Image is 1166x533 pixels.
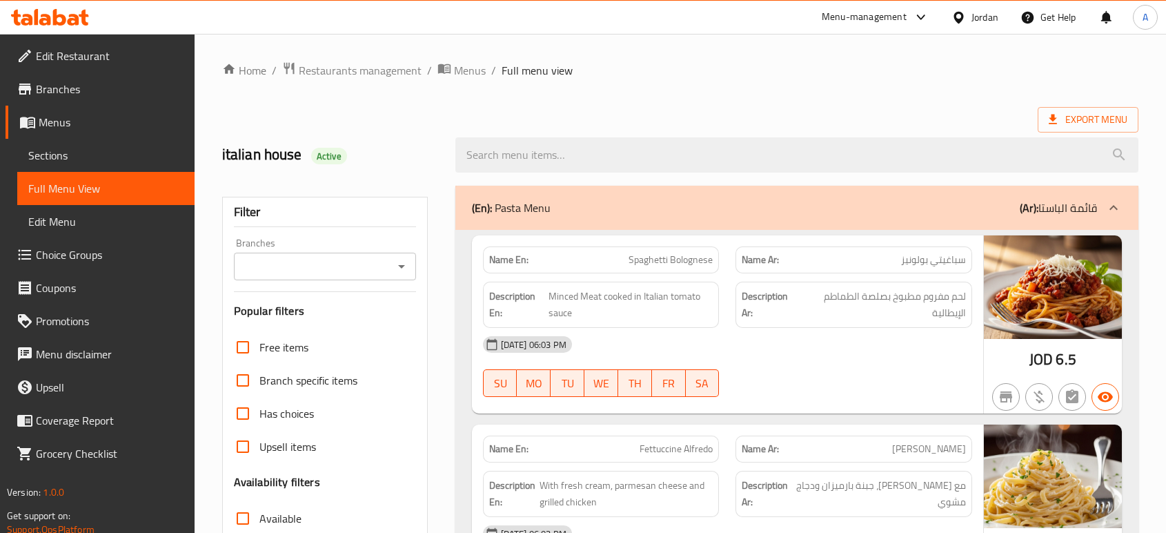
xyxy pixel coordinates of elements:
[556,374,579,394] span: TU
[483,369,517,397] button: SU
[901,253,966,267] span: سباغيتي بولونيز
[584,369,618,397] button: WE
[624,374,646,394] span: TH
[742,288,797,322] strong: Description Ar:
[1025,383,1053,411] button: Purchased item
[629,253,713,267] span: Spaghetti Bolognese
[36,280,184,296] span: Coupons
[311,148,347,164] div: Active
[234,303,416,319] h3: Popular filters
[822,9,907,26] div: Menu-management
[6,271,195,304] a: Coupons
[222,62,266,79] a: Home
[454,62,486,79] span: Menus
[1038,107,1138,133] span: Export Menu
[489,288,546,322] strong: Description En:
[800,288,966,322] span: لحم مفروم مطبوخ بصلصة الطماطم الإيطالية
[6,338,195,371] a: Menu disclaimer
[971,10,998,25] div: Jordan
[517,369,551,397] button: MO
[1056,346,1076,373] span: 6.5
[491,62,496,79] li: /
[742,477,792,511] strong: Description Ar:
[36,313,184,329] span: Promotions
[455,186,1138,230] div: (En): Pasta Menu(Ar):قائمة الباستا
[1091,383,1119,411] button: Available
[17,139,195,172] a: Sections
[489,253,528,267] strong: Name En:
[455,137,1138,173] input: search
[234,197,416,227] div: Filter
[36,379,184,396] span: Upsell
[522,374,545,394] span: MO
[658,374,680,394] span: FR
[742,253,779,267] strong: Name Ar:
[36,346,184,362] span: Menu disclaimer
[17,205,195,238] a: Edit Menu
[1020,197,1038,218] b: (Ar):
[652,369,686,397] button: FR
[6,238,195,271] a: Choice Groups
[39,114,184,130] span: Menus
[259,405,314,422] span: Has choices
[437,61,486,79] a: Menus
[28,180,184,197] span: Full Menu View
[495,338,572,351] span: [DATE] 06:03 PM
[1143,10,1148,25] span: A
[222,144,439,165] h2: italian house
[36,48,184,64] span: Edit Restaurant
[686,369,720,397] button: SA
[796,477,966,511] span: مع كريمة طازجة، جبنة بارميزان ودجاج مشوي
[259,438,316,455] span: Upsell items
[7,483,41,501] span: Version:
[1029,346,1053,373] span: JOD
[984,235,1122,339] img: %D8%B3%D8%A8%D8%A7%D8%BA%D9%8A%D8%AA%D9%8A_%D8%A8%D9%88%D9%84%D9%88%D9%86%D9%8A%D8%B2638907289962...
[691,374,714,394] span: SA
[392,257,411,276] button: Open
[742,442,779,456] strong: Name Ar:
[6,404,195,437] a: Coverage Report
[43,483,64,501] span: 1.0.0
[259,339,308,356] span: Free items
[489,374,512,394] span: SU
[6,304,195,338] a: Promotions
[427,62,432,79] li: /
[618,369,652,397] button: TH
[28,147,184,164] span: Sections
[222,61,1138,79] nav: breadcrumb
[992,383,1020,411] button: Not branch specific item
[17,172,195,205] a: Full Menu View
[1020,200,1097,216] p: قائمة الباستا
[472,197,492,218] b: (En):
[36,445,184,462] span: Grocery Checklist
[6,371,195,404] a: Upsell
[282,61,422,79] a: Restaurants management
[7,507,70,525] span: Get support on:
[234,474,320,490] h3: Availability filters
[549,288,713,322] span: Minced Meat cooked in Italian tomato sauce
[6,39,195,72] a: Edit Restaurant
[489,442,528,456] strong: Name En:
[36,81,184,97] span: Branches
[1049,111,1127,128] span: Export Menu
[489,477,537,511] strong: Description En:
[259,510,302,527] span: Available
[590,374,613,394] span: WE
[272,62,277,79] li: /
[984,425,1122,528] img: %D9%81%D9%8A%D8%AA%D9%88%D8%AA%D8%B4%D9%8A%D9%86%D9%8A_%D8%A7%D9%94%D9%84%D9%81%D8%B1%D9%8A%D8%AF...
[311,150,347,163] span: Active
[6,72,195,106] a: Branches
[36,246,184,263] span: Choice Groups
[472,200,551,216] p: Pasta Menu
[540,477,713,511] span: With fresh cream, parmesan cheese and grilled chicken
[6,437,195,470] a: Grocery Checklist
[551,369,584,397] button: TU
[259,372,357,389] span: Branch specific items
[1058,383,1086,411] button: Not has choices
[28,213,184,230] span: Edit Menu
[6,106,195,139] a: Menus
[640,442,713,456] span: Fettuccine Alfredo
[299,62,422,79] span: Restaurants management
[502,62,573,79] span: Full menu view
[892,442,966,456] span: [PERSON_NAME]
